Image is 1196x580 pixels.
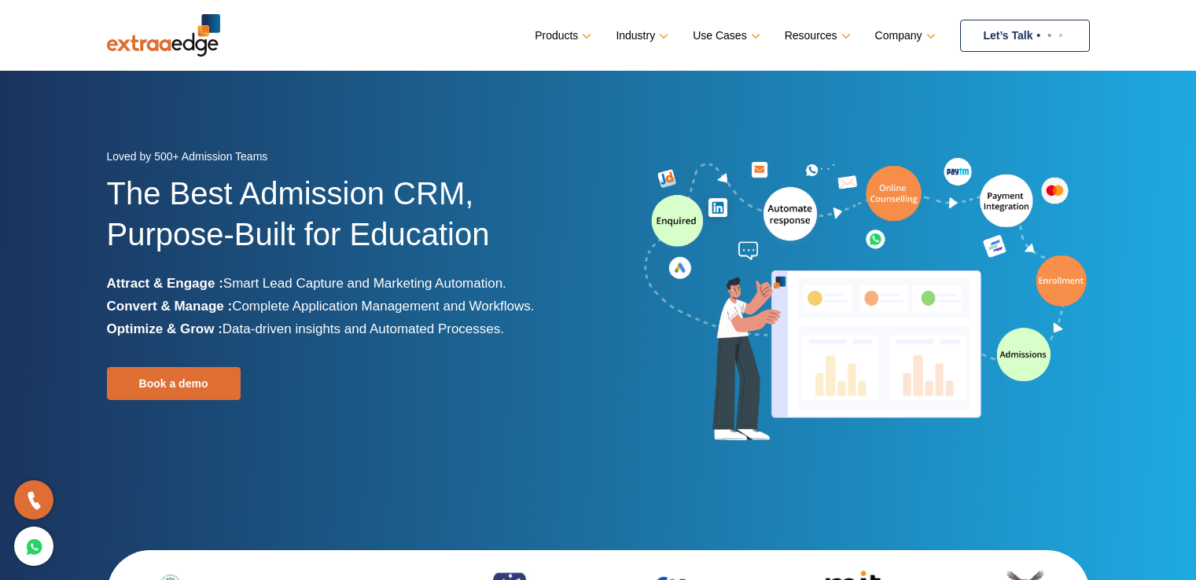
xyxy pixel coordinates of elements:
[642,154,1090,447] img: admission-software-home-page-header
[223,321,504,336] span: Data-driven insights and Automated Processes.
[223,276,506,291] span: Smart Lead Capture and Marketing Automation.
[535,24,588,47] a: Products
[785,24,848,47] a: Resources
[693,24,756,47] a: Use Cases
[107,321,223,336] b: Optimize & Grow :
[107,299,233,314] b: Convert & Manage :
[107,276,223,291] b: Attract & Engage :
[107,145,587,173] div: Loved by 500+ Admission Teams
[107,367,241,400] a: Book a demo
[232,299,534,314] span: Complete Application Management and Workflows.
[616,24,665,47] a: Industry
[107,173,587,272] h1: The Best Admission CRM, Purpose-Built for Education
[960,20,1090,52] a: Let’s Talk
[875,24,933,47] a: Company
